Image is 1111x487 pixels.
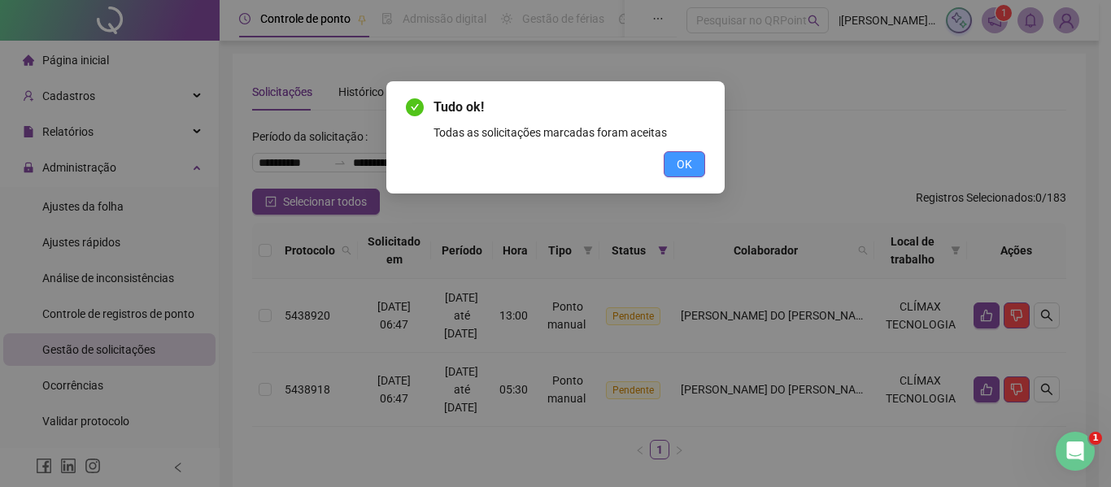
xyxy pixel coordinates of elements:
button: OK [664,151,705,177]
iframe: Intercom live chat [1056,432,1095,471]
span: OK [677,155,692,173]
span: check-circle [406,98,424,116]
div: Todas as solicitações marcadas foram aceitas [434,124,705,141]
span: 1 [1089,432,1102,445]
span: Tudo ok! [434,98,705,117]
